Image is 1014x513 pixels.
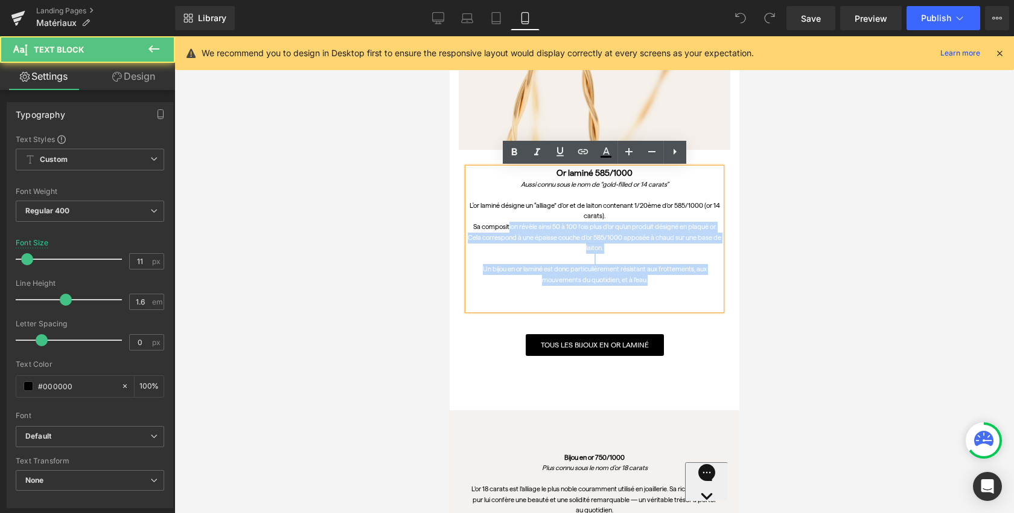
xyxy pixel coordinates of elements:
[16,360,164,369] div: Text Color
[34,45,84,54] span: Text Block
[921,13,951,23] span: Publish
[973,472,1002,501] div: Open Intercom Messenger
[16,411,164,420] div: Font
[855,12,887,25] span: Preview
[16,320,164,328] div: Letter Spacing
[152,338,162,346] span: px
[453,6,482,30] a: Laptop
[25,206,70,215] b: Regular 400
[511,6,540,30] a: Mobile
[801,12,821,25] span: Save
[235,426,278,465] iframe: Gorgias live chat messenger
[16,187,164,196] div: Font Weight
[424,6,453,30] a: Desktop
[71,144,219,152] i: Aussi connu sous le nom de “gold-filled or 14 carats”
[16,103,65,120] div: Typography
[25,431,51,442] i: Default
[36,18,77,28] span: Matériaux
[16,134,164,144] div: Text Styles
[25,476,44,485] b: None
[936,46,985,60] a: Learn more
[202,47,754,60] p: We recommend you to design in Desktop first to ensure the responsive layout would display correct...
[198,13,226,24] span: Library
[91,305,199,312] span: Tous les bijoux en or laminé
[152,257,162,265] span: px
[18,228,272,249] p: Un bijou en or laminé est donc particulièrement résistant aux frottements, aux mouvements du quot...
[757,6,782,30] button: Redo
[107,132,183,141] span: Or laminé 585/1000
[840,6,902,30] a: Preview
[907,6,980,30] button: Publish
[16,279,164,288] div: Line Height
[175,6,235,30] a: New Library
[38,379,115,393] input: Color
[729,6,753,30] button: Undo
[40,155,68,165] b: Custom
[482,6,511,30] a: Tablet
[152,298,162,306] span: em
[76,298,214,320] a: Tous les bijoux en or laminé
[22,428,268,478] span: L’or 18 carats est l’alliage le plus noble couramment utilisé en joaillerie. Sa richesse en or pu...
[18,164,272,186] p: L'or laminé désigne un “alliage” d’or et de laiton contenant 1/20ème d’or 585/1000 (or 14 carats).
[92,428,198,436] i: Plus connu sous le nom d'or 18 carats
[36,6,175,16] a: Landing Pages
[16,239,49,247] div: Font Size
[135,376,164,397] div: %
[18,186,272,196] p: Sa composition révèle ainsi 50 à 100 fois plus d’or qu’un produit désigné en plaqué or.
[115,418,175,425] b: Bijou en or 750/1000
[985,6,1009,30] button: More
[18,196,272,218] p: Cela correspond à une épaisse couche d’or 585/1000 apposée à chaud sur une base de laiton.
[16,457,164,465] div: Text Transform
[90,63,177,90] a: Design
